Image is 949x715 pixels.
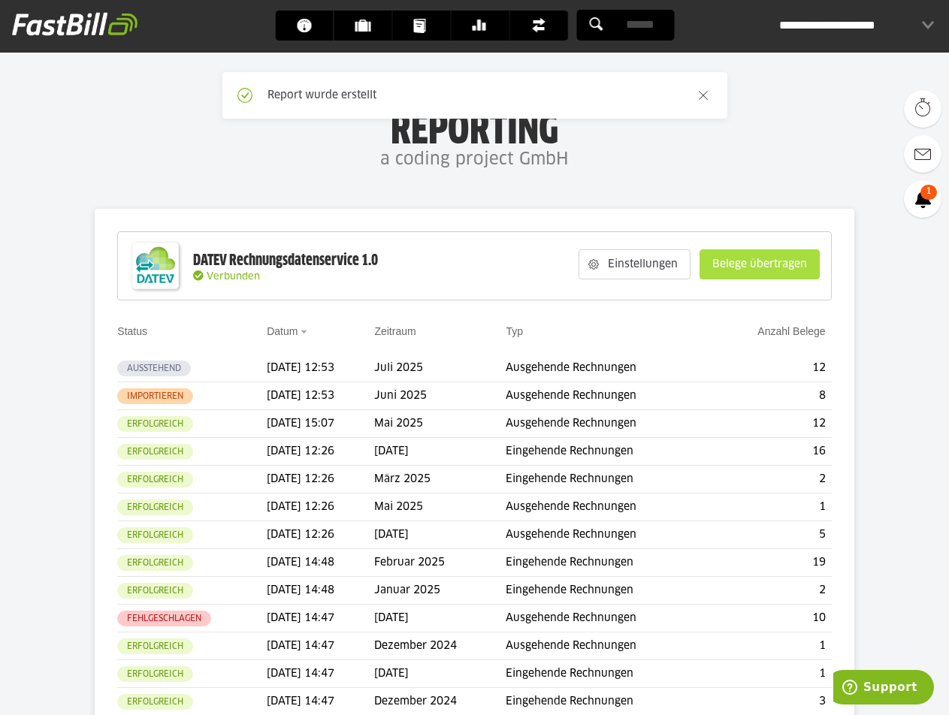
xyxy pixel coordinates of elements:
[904,180,941,218] a: 1
[267,521,374,549] td: [DATE] 12:26
[125,236,186,296] img: DATEV-Datenservice Logo
[275,11,333,41] a: Dashboard
[267,354,374,382] td: [DATE] 12:53
[193,251,378,270] div: DATEV Rechnungsdatenservice 1.0
[472,11,497,41] span: Banking
[451,11,509,41] a: Banking
[117,499,193,515] sl-badge: Erfolgreich
[117,611,211,626] sl-badge: Fehlgeschlagen
[509,11,567,41] a: Finanzen
[267,577,374,605] td: [DATE] 14:48
[506,410,714,438] td: Ausgehende Rechnungen
[374,354,506,382] td: Juli 2025
[714,438,831,466] td: 16
[714,466,831,493] td: 2
[267,549,374,577] td: [DATE] 14:48
[506,438,714,466] td: Eingehende Rechnungen
[117,638,193,654] sl-badge: Erfolgreich
[413,11,438,41] span: Dokumente
[506,354,714,382] td: Ausgehende Rechnungen
[117,527,193,543] sl-badge: Erfolgreich
[392,11,450,41] a: Dokumente
[506,605,714,632] td: Ausgehende Rechnungen
[374,632,506,660] td: Dezember 2024
[267,438,374,466] td: [DATE] 12:26
[374,325,416,337] a: Zeitraum
[374,466,506,493] td: März 2025
[833,670,934,707] iframe: Öffnet ein Widget, in dem Sie weitere Informationen finden
[374,410,506,438] td: Mai 2025
[714,549,831,577] td: 19
[267,382,374,410] td: [DATE] 12:53
[207,272,260,282] span: Verbunden
[579,249,691,279] sl-button: Einstellungen
[117,472,193,487] sl-badge: Erfolgreich
[117,388,193,404] sl-badge: Importieren
[374,382,506,410] td: Juni 2025
[714,521,831,549] td: 5
[117,666,193,682] sl-badge: Erfolgreich
[506,549,714,577] td: Eingehende Rechnungen
[920,185,937,200] span: 1
[506,382,714,410] td: Ausgehende Rechnungen
[267,493,374,521] td: [DATE] 12:26
[374,660,506,688] td: [DATE]
[117,583,193,599] sl-badge: Erfolgreich
[334,11,391,41] a: Kunden
[117,416,193,432] sl-badge: Erfolgreich
[267,632,374,660] td: [DATE] 14:47
[700,249,820,279] sl-button: Belege übertragen
[117,361,191,376] sl-badge: Ausstehend
[506,660,714,688] td: Eingehende Rechnungen
[374,493,506,521] td: Mai 2025
[117,444,193,460] sl-badge: Erfolgreich
[296,11,321,41] span: Dashboard
[267,466,374,493] td: [DATE] 12:26
[714,632,831,660] td: 1
[714,354,831,382] td: 12
[374,577,506,605] td: Januar 2025
[714,660,831,688] td: 1
[12,12,138,36] img: fastbill_logo_white.png
[506,466,714,493] td: Eingehende Rechnungen
[506,521,714,549] td: Ausgehende Rechnungen
[757,325,825,337] a: Anzahl Belege
[506,632,714,660] td: Ausgehende Rechnungen
[714,605,831,632] td: 10
[714,577,831,605] td: 2
[506,325,523,337] a: Typ
[714,493,831,521] td: 1
[117,694,193,710] sl-badge: Erfolgreich
[374,605,506,632] td: [DATE]
[374,521,506,549] td: [DATE]
[267,660,374,688] td: [DATE] 14:47
[301,330,310,333] img: sort_desc.gif
[117,325,147,337] a: Status
[267,605,374,632] td: [DATE] 14:47
[355,11,379,41] span: Kunden
[267,325,298,337] a: Datum
[506,577,714,605] td: Eingehende Rechnungen
[506,493,714,521] td: Ausgehende Rechnungen
[374,549,506,577] td: Februar 2025
[714,410,831,438] td: 12
[117,555,193,571] sl-badge: Erfolgreich
[530,11,555,41] span: Finanzen
[714,382,831,410] td: 8
[374,438,506,466] td: [DATE]
[267,410,374,438] td: [DATE] 15:07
